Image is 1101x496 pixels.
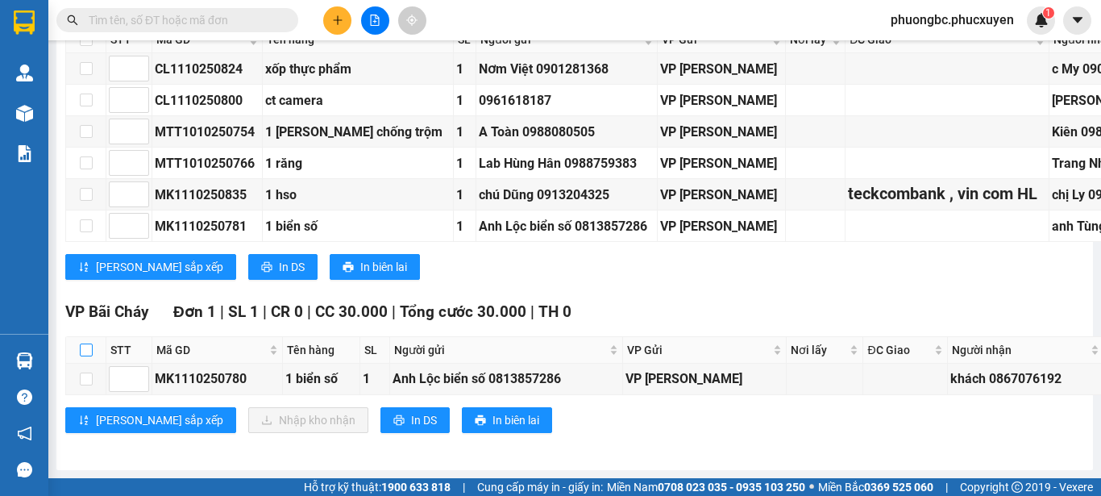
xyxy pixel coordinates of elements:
div: 1 [456,216,473,236]
span: | [307,302,311,321]
span: | [263,302,267,321]
div: 1 [456,185,473,205]
td: MK1110250835 [152,179,263,210]
button: downloadNhập kho nhận [248,407,368,433]
span: | [392,302,396,321]
div: MK1110250781 [155,216,260,236]
span: Tổng cước 30.000 [400,302,526,321]
span: question-circle [17,390,32,405]
div: 1 biển số [265,216,451,236]
input: Tìm tên, số ĐT hoặc mã đơn [89,11,279,29]
img: warehouse-icon [16,352,33,369]
div: VP [PERSON_NAME] [660,122,783,142]
div: xốp thực phẩm [265,59,451,79]
div: 1 răng [265,153,451,173]
span: CR 0 [271,302,303,321]
div: 0961618187 [479,90,655,110]
td: VP Minh Khai [623,364,787,395]
td: CL1110250824 [152,53,263,85]
div: MK1110250835 [155,185,260,205]
span: [PERSON_NAME] sắp xếp [96,258,223,276]
td: MTT1010250754 [152,116,263,148]
div: VP [PERSON_NAME] [660,90,783,110]
span: TH 0 [538,302,571,321]
td: VP Minh Khai [658,210,786,242]
span: printer [475,415,486,427]
div: VP [PERSON_NAME] [660,153,783,173]
div: VP [PERSON_NAME] [625,369,784,389]
div: chú Dũng 0913204325 [479,185,655,205]
span: copyright [1012,481,1023,493]
span: aim [406,15,418,26]
span: Cung cấp máy in - giấy in: [477,478,603,496]
span: printer [261,261,272,274]
div: MTT1010250766 [155,153,260,173]
div: VP [PERSON_NAME] [660,59,783,79]
td: MTT1010250766 [152,148,263,179]
span: Nơi lấy [791,341,846,359]
span: message [17,462,32,477]
span: phuongbc.phucxuyen [878,10,1027,30]
span: Người gửi [394,341,606,359]
div: CL1110250824 [155,59,260,79]
div: 1 [PERSON_NAME] chống trộm [265,122,451,142]
span: In biên lai [360,258,407,276]
th: SL [360,337,389,364]
span: VP Bãi Cháy [65,302,149,321]
span: ⚪️ [809,484,814,490]
div: MK1110250780 [155,369,280,389]
div: teckcombank , vin com HL [848,181,1046,206]
div: MTT1010250754 [155,122,260,142]
td: CL1110250800 [152,85,263,116]
th: STT [106,337,152,364]
sup: 1 [1043,7,1054,19]
div: VP [PERSON_NAME] [660,216,783,236]
div: Anh Lộc biển số 0813857286 [393,369,620,389]
div: CL1110250800 [155,90,260,110]
div: 1 [456,59,473,79]
span: In DS [279,258,305,276]
td: VP Cổ Linh [658,85,786,116]
strong: 0708 023 035 - 0935 103 250 [658,481,805,494]
span: caret-down [1070,13,1085,27]
span: | [945,478,948,496]
span: | [463,478,465,496]
strong: 0369 525 060 [864,481,933,494]
button: printerIn biên lai [330,254,420,280]
span: Đơn 1 [173,302,216,321]
div: A Toàn 0988080505 [479,122,655,142]
span: Người nhận [952,341,1087,359]
div: 1 [456,122,473,142]
td: VP Dương Đình Nghệ [658,116,786,148]
span: plus [332,15,343,26]
span: Miền Nam [607,478,805,496]
button: printerIn DS [248,254,318,280]
span: Miền Bắc [818,478,933,496]
button: aim [398,6,426,35]
span: ĐC Giao [867,341,931,359]
span: In DS [411,411,437,429]
span: printer [343,261,354,274]
div: 1 [456,153,473,173]
td: VP Dương Đình Nghệ [658,148,786,179]
div: ct camera [265,90,451,110]
span: 1 [1045,7,1051,19]
th: Tên hàng [283,337,360,364]
div: khách 0867076192 [950,369,1101,389]
span: SL 1 [228,302,259,321]
span: Hỗ trợ kỹ thuật: [304,478,451,496]
div: Anh Lộc biển số 0813857286 [479,216,655,236]
span: | [530,302,534,321]
span: printer [393,415,405,427]
span: notification [17,426,32,441]
span: sort-ascending [78,261,89,274]
span: file-add [369,15,380,26]
img: icon-new-feature [1034,13,1049,27]
div: 1 [456,90,473,110]
div: 1 hso [265,185,451,205]
button: printerIn DS [380,407,450,433]
button: printerIn biên lai [462,407,552,433]
strong: 1900 633 818 [381,481,451,494]
span: [PERSON_NAME] sắp xếp [96,411,223,429]
div: 1 biển số [285,369,357,389]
